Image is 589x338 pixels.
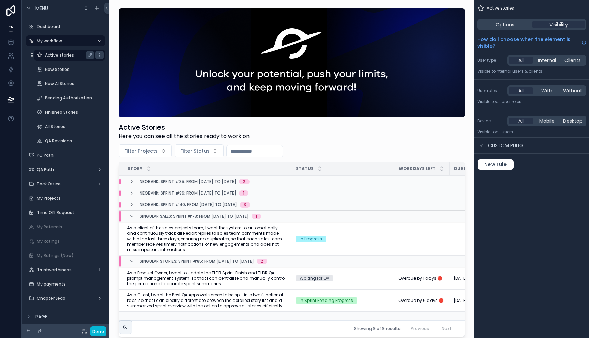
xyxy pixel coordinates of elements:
[37,224,104,230] label: My Referrals
[563,118,583,124] span: Desktop
[538,57,556,64] span: Internal
[45,81,104,87] label: New AI Stories
[37,181,94,187] label: Back Office
[37,196,104,201] label: My Projects
[45,67,104,72] label: New Stories
[45,52,91,58] label: Active stories
[37,24,104,29] label: Dashboard
[37,38,91,44] label: My workflow
[45,124,104,129] label: All Stories
[477,36,579,49] span: How do I choose when the element is visible?
[26,21,105,32] a: Dashboard
[487,5,514,11] span: Active stories
[140,259,254,264] span: Singular Stories; Sprint #85; From [DATE] to [DATE]
[26,264,105,275] a: Trustworthiness
[26,307,105,318] a: My Profile
[244,202,246,208] div: 3
[477,99,586,104] p: Visible to
[34,136,105,147] a: QA Revisions
[477,68,586,74] p: Visible to
[140,179,236,184] span: Neobank; Sprint #35; From [DATE] to [DATE]
[90,326,106,336] button: Done
[243,179,245,184] div: 2
[34,107,105,118] a: Finished Stories
[34,78,105,89] a: New AI Stories
[354,326,401,332] span: Showing 9 of 9 results
[243,190,244,196] div: 1
[488,142,523,149] span: Custom rules
[496,68,542,74] span: Internal users & clients
[37,167,94,172] label: QA Path
[37,253,104,258] label: My Ratings (New)
[26,193,105,204] a: My Projects
[37,210,104,215] label: Time Off Request
[26,279,105,290] a: My payments
[26,164,105,175] a: QA Path
[26,179,105,189] a: Back Office
[518,118,524,124] span: All
[518,87,524,94] span: All
[26,293,105,304] a: Chapter Lead
[140,214,249,219] span: Singular Sales; Sprint #73; From [DATE] to [DATE]
[26,35,105,46] a: My workflow
[539,118,555,124] span: Mobile
[140,190,236,196] span: Neobank; Sprint #36; From [DATE] to [DATE]
[477,118,504,124] label: Device
[482,162,510,168] span: New rule
[496,21,514,28] span: Options
[563,87,582,94] span: Without
[34,121,105,132] a: All Stories
[261,259,263,264] div: 2
[35,5,48,12] span: Menu
[496,129,513,135] span: all users
[140,202,237,208] span: Neobank; Sprint #40; From [DATE] to [DATE]
[564,57,581,64] span: Clients
[549,21,568,28] span: Visibility
[37,296,94,301] label: Chapter Lead
[477,129,586,135] p: Visible to
[399,166,436,171] span: Workdays Left
[127,166,142,171] span: Story
[477,88,504,93] label: User roles
[37,267,94,273] label: Trustworthiness
[35,313,47,320] span: Page
[477,58,504,63] label: User type
[45,110,104,115] label: Finished Stories
[477,36,586,49] a: How do I choose when the element is visible?
[296,166,314,171] span: Status
[45,138,104,144] label: QA Revisions
[37,239,104,244] label: My Ratings
[45,95,104,101] label: Pending Authorization
[454,166,476,171] span: Due Date
[26,236,105,247] a: My Ratings
[34,64,105,75] a: New Stories
[26,250,105,261] a: My Ratings (New)
[37,281,104,287] label: My payments
[518,57,524,64] span: All
[26,207,105,218] a: Time Off Request
[37,153,104,158] label: PO Path
[26,221,105,232] a: My Referrals
[256,214,257,219] div: 1
[34,93,105,104] a: Pending Authorization
[34,50,105,61] a: Active stories
[26,150,105,161] a: PO Path
[496,98,522,104] span: All user roles
[541,87,552,94] span: With
[477,159,514,170] button: New rule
